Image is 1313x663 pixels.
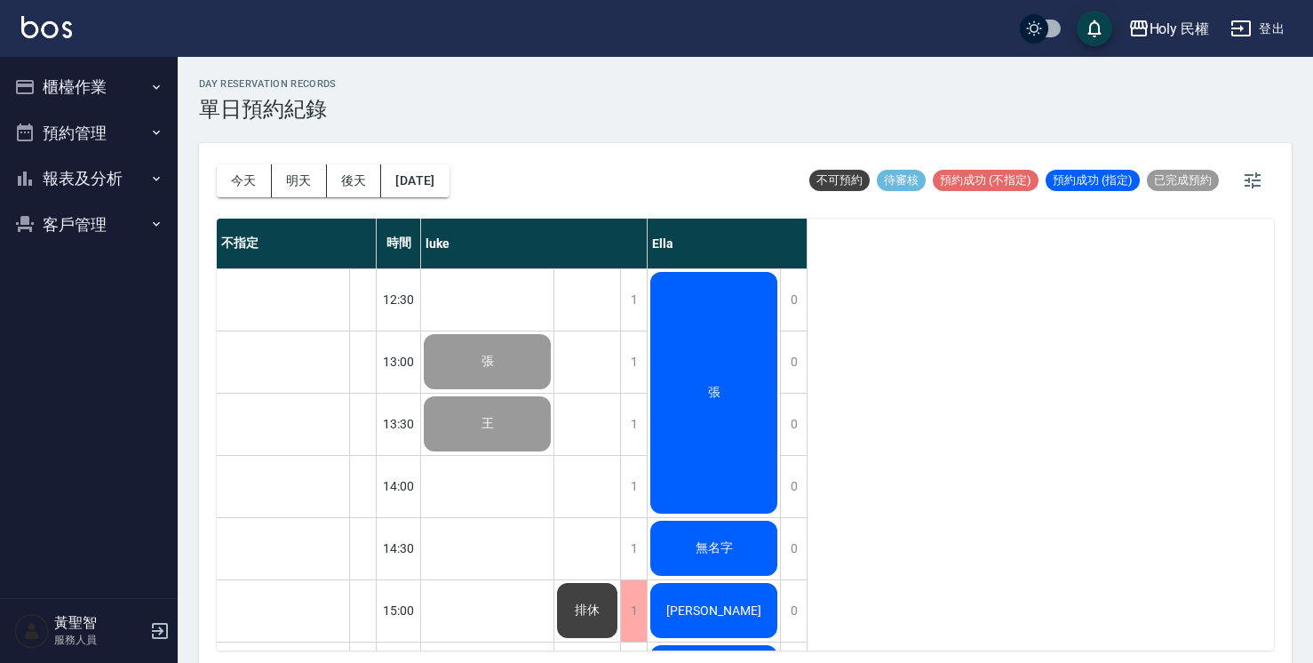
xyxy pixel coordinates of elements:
div: Holy 民權 [1150,18,1210,40]
div: 15:00 [377,579,421,642]
div: 1 [620,269,647,331]
button: 報表及分析 [7,156,171,202]
div: 13:30 [377,393,421,455]
h3: 單日預約紀錄 [199,97,337,122]
button: 客戶管理 [7,202,171,248]
button: [DATE] [381,164,449,197]
div: 1 [620,456,647,517]
span: 預約成功 (指定) [1046,172,1140,188]
button: save [1077,11,1112,46]
div: 1 [620,331,647,393]
h5: 黃聖智 [54,614,145,632]
button: Holy 民權 [1121,11,1217,47]
p: 服務人員 [54,632,145,648]
span: [PERSON_NAME] [663,603,765,618]
span: 無名字 [692,540,736,556]
span: 張 [478,354,497,370]
h2: day Reservation records [199,78,337,90]
div: 13:00 [377,331,421,393]
div: 1 [620,394,647,455]
button: 明天 [272,164,327,197]
div: 1 [620,518,647,579]
div: 0 [780,331,807,393]
div: 14:00 [377,455,421,517]
span: 預約成功 (不指定) [933,172,1038,188]
span: 已完成預約 [1147,172,1219,188]
div: 1 [620,580,647,642]
div: 0 [780,269,807,331]
div: 12:30 [377,268,421,331]
button: 預約管理 [7,110,171,156]
span: 待審核 [877,172,926,188]
div: 時間 [377,219,421,268]
div: 0 [780,580,807,642]
button: 今天 [217,164,272,197]
button: 後天 [327,164,382,197]
span: 排休 [571,603,603,619]
div: 0 [780,518,807,579]
div: 14:30 [377,517,421,579]
div: Ella [648,219,808,268]
span: 張 [704,385,724,401]
img: Person [14,613,50,649]
div: 不指定 [217,219,377,268]
img: Logo [21,16,72,38]
button: 登出 [1223,12,1292,45]
span: 不可預約 [809,172,870,188]
span: 王 [478,416,497,432]
div: 0 [780,456,807,517]
button: 櫃檯作業 [7,64,171,110]
div: 0 [780,394,807,455]
div: luke [421,219,648,268]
